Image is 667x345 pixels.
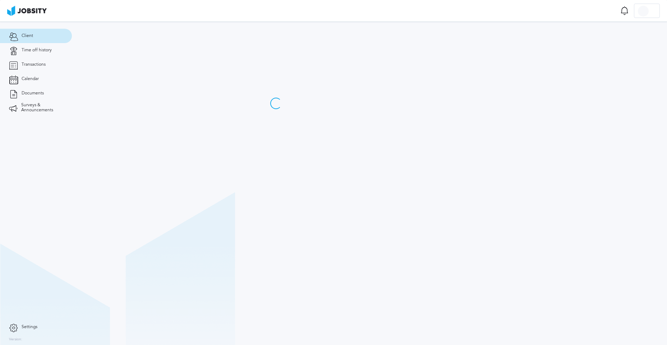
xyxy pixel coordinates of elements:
span: Documents [22,91,44,96]
span: Calendar [22,76,39,81]
span: Client [22,33,33,38]
span: Transactions [22,62,46,67]
label: Version: [9,337,22,342]
span: Surveys & Announcements [21,103,63,113]
img: ab4bad089aa723f57921c736e9817d99.png [7,6,47,16]
span: Time off history [22,48,52,53]
span: Settings [22,325,37,330]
